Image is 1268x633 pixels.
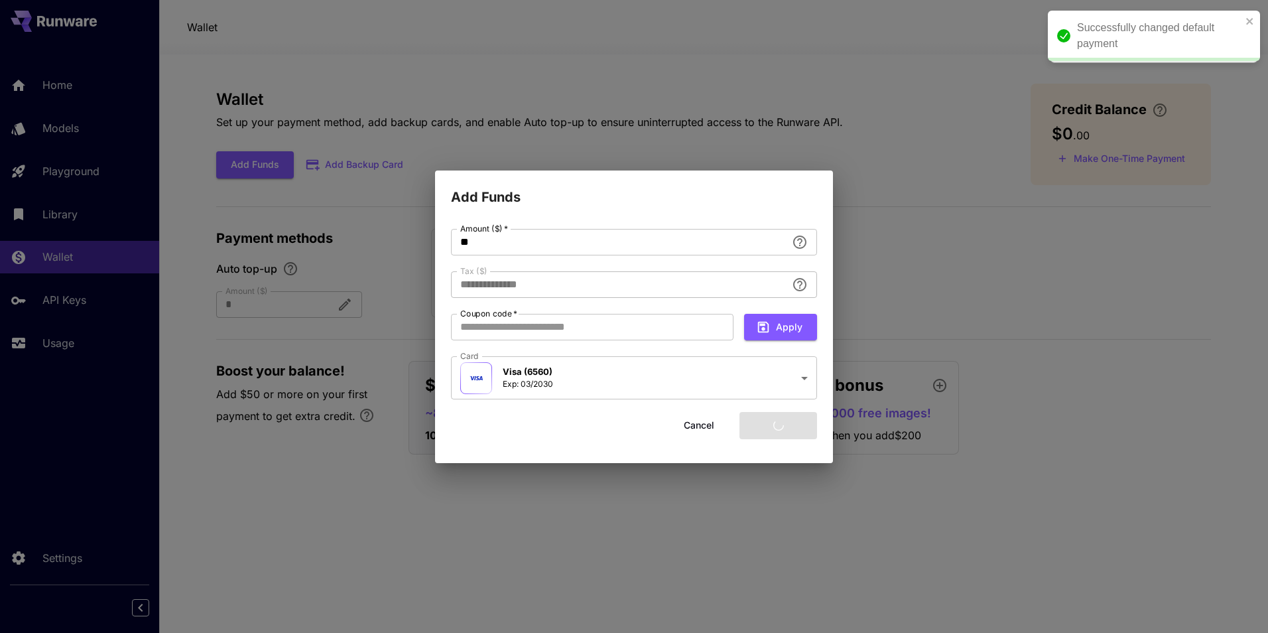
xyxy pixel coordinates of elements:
[1077,20,1241,52] div: Successfully changed default payment
[460,265,487,277] label: Tax ($)
[669,412,729,439] button: Cancel
[460,350,479,362] label: Card
[503,378,553,390] p: Exp: 03/2030
[460,308,517,319] label: Coupon code
[1245,16,1255,27] button: close
[435,171,833,208] h2: Add Funds
[503,366,553,379] p: Visa (6560)
[744,314,817,341] button: Apply
[460,223,508,234] label: Amount ($)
